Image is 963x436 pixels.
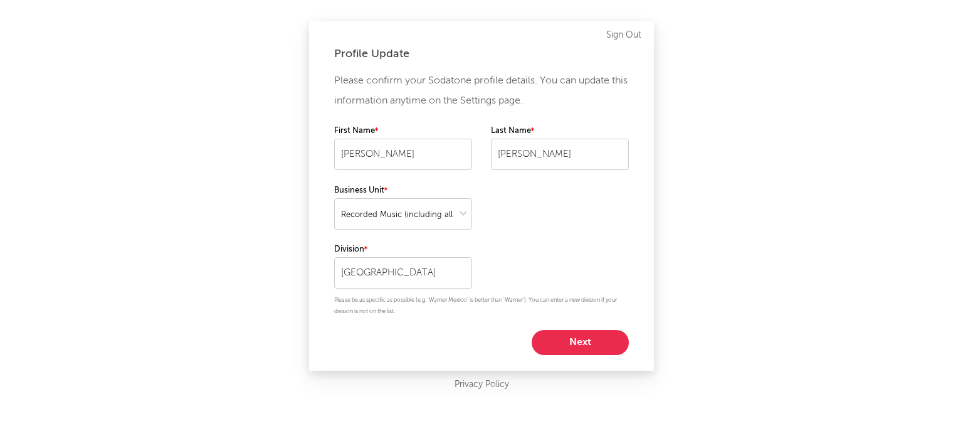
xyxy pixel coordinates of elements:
p: Please be as specific as possible (e.g. 'Warner Mexico' is better than 'Warner'). You can enter a... [334,295,629,317]
p: Please confirm your Sodatone profile details. You can update this information anytime on the Sett... [334,71,629,111]
input: Your division [334,257,472,289]
input: Your last name [491,139,629,170]
label: Business Unit [334,183,472,198]
div: Profile Update [334,46,629,61]
label: Last Name [491,124,629,139]
a: Sign Out [606,28,641,43]
a: Privacy Policy [455,377,509,393]
button: Next [532,330,629,355]
label: Division [334,242,472,257]
label: First Name [334,124,472,139]
input: Your first name [334,139,472,170]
